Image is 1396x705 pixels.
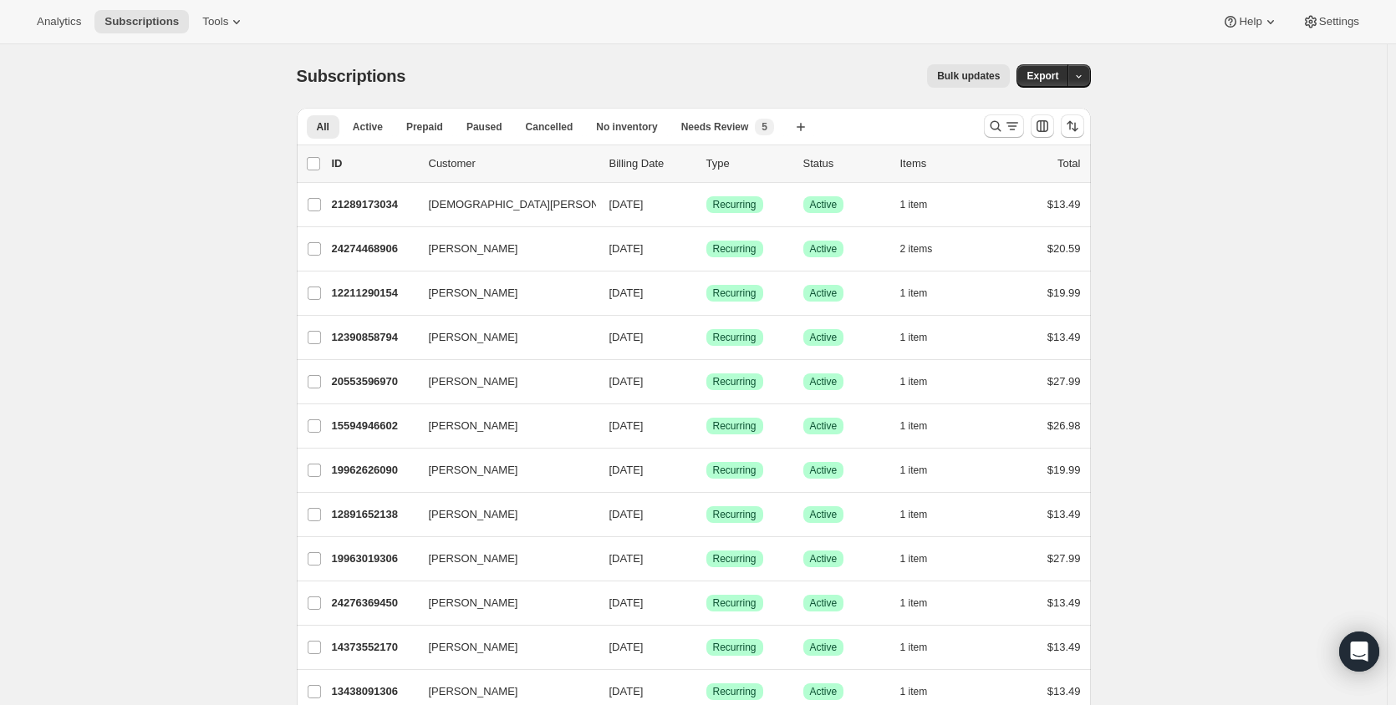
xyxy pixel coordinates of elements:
[332,636,1081,659] div: 14373552170[PERSON_NAME][DATE]SuccessRecurringSuccessActive1 item$13.49
[900,331,928,344] span: 1 item
[609,508,644,520] span: [DATE]
[713,198,757,211] span: Recurring
[332,373,415,390] p: 20553596970
[1016,64,1068,88] button: Export
[810,198,838,211] span: Active
[810,375,838,388] span: Active
[332,241,415,257] p: 24274468906
[332,329,415,346] p: 12390858794
[900,547,946,571] button: 1 item
[706,155,790,172] div: Type
[332,326,1081,349] div: 12390858794[PERSON_NAME][DATE]SuccessRecurringSuccessActive1 item$13.49
[1047,419,1081,432] span: $26.98
[429,285,518,302] span: [PERSON_NAME]
[202,15,228,28] span: Tools
[429,639,518,656] span: [PERSON_NAME]
[713,508,757,521] span: Recurring
[900,287,928,300] span: 1 item
[900,281,946,305] button: 1 item
[609,685,644,697] span: [DATE]
[713,331,757,344] span: Recurring
[332,285,415,302] p: 12211290154
[713,287,757,300] span: Recurring
[419,634,586,661] button: [PERSON_NAME]
[984,114,1024,138] button: Search and filter results
[353,120,383,134] span: Active
[429,595,518,611] span: [PERSON_NAME]
[900,375,928,388] span: 1 item
[713,375,757,388] span: Recurring
[1047,596,1081,609] span: $13.49
[1057,155,1080,172] p: Total
[317,120,329,134] span: All
[332,547,1081,571] div: 19963019306[PERSON_NAME][DATE]SuccessRecurringSuccessActive1 item$27.99
[332,639,415,656] p: 14373552170
[713,464,757,477] span: Recurring
[900,508,928,521] span: 1 item
[900,198,928,211] span: 1 item
[429,329,518,346] span: [PERSON_NAME]
[104,15,179,28] span: Subscriptions
[900,155,984,172] div: Items
[1061,114,1084,138] button: Sort the results
[332,591,1081,615] div: 24276369450[PERSON_NAME][DATE]SuccessRecurringSuccessActive1 item$13.49
[609,198,644,210] span: [DATE]
[419,191,586,218] button: [DEMOGRAPHIC_DATA][PERSON_NAME]
[762,120,767,134] span: 5
[429,550,518,567] span: [PERSON_NAME]
[609,464,644,476] span: [DATE]
[609,242,644,255] span: [DATE]
[332,370,1081,393] div: 20553596970[PERSON_NAME][DATE]SuccessRecurringSuccessActive1 item$27.99
[900,459,946,482] button: 1 item
[526,120,573,134] span: Cancelled
[332,196,415,213] p: 21289173034
[297,67,406,85] span: Subscriptions
[332,503,1081,526] div: 12891652138[PERSON_NAME][DATE]SuccessRecurringSuccessActive1 item$13.49
[609,419,644,432] span: [DATE]
[810,287,838,300] span: Active
[713,685,757,698] span: Recurring
[1047,552,1081,565] span: $27.99
[900,685,928,698] span: 1 item
[609,155,693,172] p: Billing Date
[609,331,644,343] span: [DATE]
[332,462,415,479] p: 19962626090
[609,375,644,388] span: [DATE]
[900,636,946,659] button: 1 item
[713,242,757,256] span: Recurring
[1047,464,1081,476] span: $19.99
[1047,685,1081,697] span: $13.49
[332,459,1081,482] div: 19962626090[PERSON_NAME][DATE]SuccessRecurringSuccessActive1 item$19.99
[609,287,644,299] span: [DATE]
[419,678,586,705] button: [PERSON_NAME]
[900,552,928,566] span: 1 item
[810,508,838,521] span: Active
[810,464,838,477] span: Active
[713,552,757,566] span: Recurring
[1047,198,1081,210] span: $13.49
[609,552,644,565] span: [DATE]
[1047,242,1081,255] span: $20.59
[596,120,657,134] span: No inventory
[429,506,518,523] span: [PERSON_NAME]
[900,464,928,477] span: 1 item
[713,641,757,654] span: Recurring
[94,10,189,33] button: Subscriptions
[927,64,1010,88] button: Bulk updates
[429,683,518,700] span: [PERSON_NAME]
[937,69,1000,83] span: Bulk updates
[900,641,928,654] span: 1 item
[900,596,928,610] span: 1 item
[27,10,91,33] button: Analytics
[332,193,1081,216] div: 21289173034[DEMOGRAPHIC_DATA][PERSON_NAME][DATE]SuccessRecurringSuccessActive1 item$13.49
[900,326,946,349] button: 1 item
[332,281,1081,305] div: 12211290154[PERSON_NAME][DATE]SuccessRecurringSuccessActive1 item$19.99
[900,193,946,216] button: 1 item
[900,414,946,438] button: 1 item
[332,418,415,434] p: 15594946602
[609,596,644,609] span: [DATE]
[429,155,596,172] p: Customer
[900,680,946,703] button: 1 item
[192,10,255,33] button: Tools
[810,641,838,654] span: Active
